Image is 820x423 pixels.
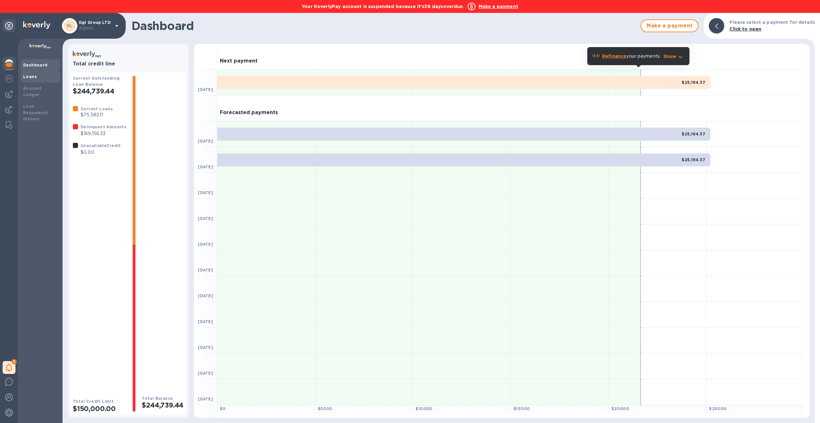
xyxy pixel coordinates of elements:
b: [DATE] [198,87,213,92]
h3: Total credit line [73,61,184,67]
b: Click to open [729,26,761,32]
p: $75,583.11 [81,112,113,118]
img: Foreign exchange [5,75,13,83]
h2: $150,000.00 [73,405,126,413]
h1: Dashboard [132,19,637,33]
button: Show [663,53,684,60]
b: $ 20000 [611,406,629,411]
b: $ 25000 [709,406,726,411]
b: Current Loans [81,106,113,111]
b: Please select a payment for details [729,20,815,25]
b: Loan Repayment History [23,104,48,122]
div: Unpin categories [3,19,15,32]
h2: $244,739.44 [73,87,126,95]
b: Dashboard [23,63,48,67]
b: Unavailable Credit [81,143,121,148]
p: $0.00 [81,149,121,156]
b: [DATE] [198,139,213,143]
b: Loans [23,74,37,79]
button: Make a payment [640,19,698,32]
b: DL [67,23,73,28]
b: $ 0 [220,406,226,411]
p: Dgl Group LTD [79,20,111,32]
p: $169,156.33 [81,130,126,137]
b: Total Credit Limit [73,399,113,404]
b: [DATE] [198,345,213,350]
b: Current Outstanding Loan Balance [73,76,120,87]
h2: $244,739.44 [142,401,184,409]
b: [DATE] [198,268,213,272]
b: [DATE] [198,293,213,298]
b: $ 10000 [415,406,432,411]
b: [DATE] [198,319,213,324]
span: Make a payment [646,22,693,30]
img: Logo [23,21,50,29]
b: [DATE] [198,397,213,401]
h3: Next payment [220,58,258,64]
b: [DATE] [198,164,213,169]
b: Delinquent Amounts [81,124,126,129]
span: 1 [12,359,17,364]
b: $25,194.37 [682,157,705,162]
b: Your KoverlyPay account is suspended because it’s 38 days overdue. [302,4,464,9]
p: Show [663,53,677,60]
b: $25,194.37 [682,80,705,85]
h3: Forecasted payments [220,110,278,116]
b: Make a payment [479,4,518,9]
b: $25,194.37 [682,132,705,136]
b: $ 15000 [513,406,530,411]
b: [DATE] [198,216,213,221]
b: Account Ledger [23,86,42,97]
b: [DATE] [198,371,213,376]
b: [DATE] [198,190,213,195]
p: your payments. [602,53,661,60]
b: $ 5000 [318,406,332,411]
b: Refinance [602,54,626,59]
b: [DATE] [198,242,213,247]
p: Admin [79,25,111,32]
b: Total Balance [142,396,173,401]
